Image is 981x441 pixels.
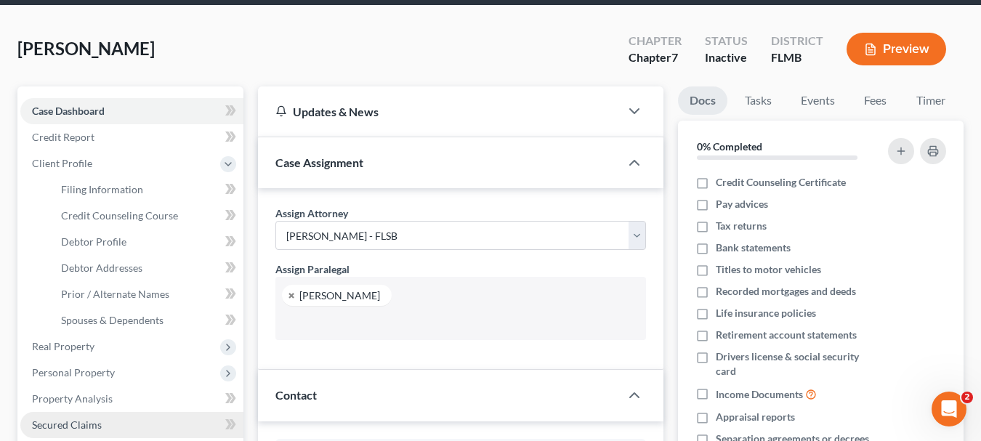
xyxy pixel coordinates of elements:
iframe: Intercom live chat [932,392,966,426]
span: Client Profile [32,157,92,169]
span: Debtor Addresses [61,262,142,274]
span: Appraisal reports [716,410,795,424]
span: Real Property [32,340,94,352]
span: [PERSON_NAME] [17,38,155,59]
a: Credit Counseling Course [49,203,243,229]
a: Debtor Addresses [49,255,243,281]
span: Secured Claims [32,418,102,431]
a: Fees [852,86,899,115]
span: Credit Counseling Course [61,209,178,222]
span: Tax returns [716,219,767,233]
span: Spouses & Dependents [61,314,163,326]
span: 2 [961,392,973,403]
div: FLMB [771,49,823,66]
a: Prior / Alternate Names [49,281,243,307]
div: District [771,33,823,49]
a: Credit Report [20,124,243,150]
div: Chapter [629,49,682,66]
a: Debtor Profile [49,229,243,255]
span: Titles to motor vehicles [716,262,821,277]
span: Recorded mortgages and deeds [716,284,856,299]
span: Pay advices [716,197,768,211]
a: Spouses & Dependents [49,307,243,333]
span: Property Analysis [32,392,113,405]
span: Credit Report [32,131,94,143]
strong: 0% Completed [697,140,762,153]
div: [PERSON_NAME] [299,291,380,300]
span: Personal Property [32,366,115,379]
a: Secured Claims [20,412,243,438]
span: Prior / Alternate Names [61,288,169,300]
span: Retirement account statements [716,328,857,342]
span: Bank statements [716,240,791,255]
span: Case Dashboard [32,105,105,117]
div: Status [705,33,748,49]
button: Preview [847,33,946,65]
a: Tasks [733,86,783,115]
span: Filing Information [61,183,143,195]
span: Life insurance policies [716,306,816,320]
span: Income Documents [716,387,803,402]
span: Debtor Profile [61,235,126,248]
a: Property Analysis [20,386,243,412]
div: Chapter [629,33,682,49]
span: Case Assignment [275,155,363,169]
div: Updates & News [275,104,602,119]
label: Assign Attorney [275,206,348,221]
a: Filing Information [49,177,243,203]
a: Events [789,86,847,115]
a: Docs [678,86,727,115]
a: Case Dashboard [20,98,243,124]
span: Credit Counseling Certificate [716,175,846,190]
span: Drivers license & social security card [716,349,880,379]
span: 7 [671,50,678,64]
label: Assign Paralegal [275,262,350,277]
div: Inactive [705,49,748,66]
span: Contact [275,388,317,402]
a: Timer [905,86,957,115]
